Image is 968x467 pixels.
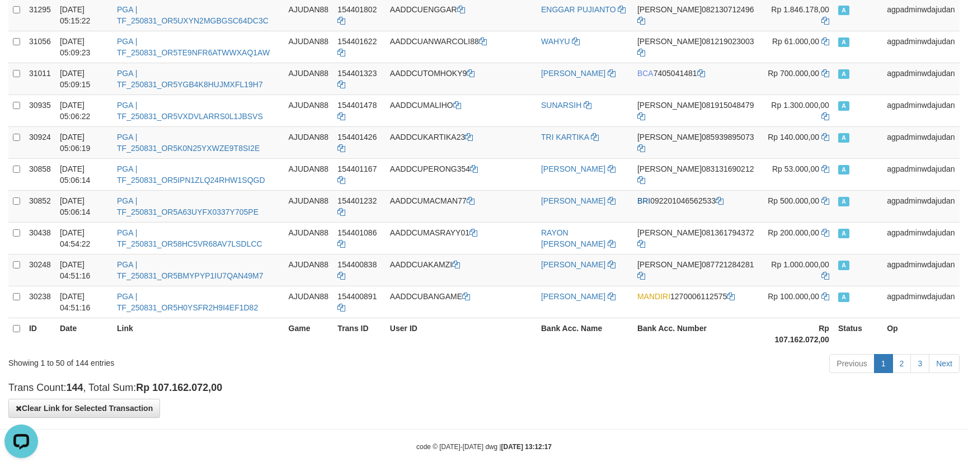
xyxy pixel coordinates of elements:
[633,95,763,126] td: 081915048479
[882,31,960,63] td: agpadminwdajudan
[838,6,849,15] span: Approved - Marked by agpadminwdajudan
[117,292,258,312] a: PGA | TF_250831_OR5H0YSFR2H9I4EF1D82
[633,318,763,350] th: Bank Acc. Number
[637,37,702,46] span: [PERSON_NAME]
[882,190,960,222] td: agpadminwdajudan
[55,318,112,350] th: Date
[25,254,55,286] td: 30248
[25,31,55,63] td: 31056
[386,63,537,95] td: AADDCUTOMHOKY9
[882,126,960,158] td: agpadminwdajudan
[4,4,38,38] button: Open LiveChat chat widget
[882,95,960,126] td: agpadminwdajudan
[25,190,55,222] td: 30852
[136,382,222,393] strong: Rp 107.162.072,00
[768,228,819,237] span: Rp 200.000,00
[768,69,819,78] span: Rp 700.000,00
[537,318,633,350] th: Bank Acc. Name
[771,260,829,269] span: Rp 1.000.000,00
[386,190,537,222] td: AADDCUMACMAN77
[637,228,702,237] span: [PERSON_NAME]
[768,133,819,141] span: Rp 140.000,00
[637,101,702,110] span: [PERSON_NAME]
[117,69,263,89] a: PGA | TF_250831_OR5YGB4K8HUJMXFL19H7
[117,5,269,25] a: PGA | TF_250831_OR5UXYN2MGBGSC64DC3C
[333,158,386,190] td: 154401167
[838,37,849,47] span: Approved - Marked by agpadminwdajudan
[541,260,605,269] a: [PERSON_NAME]
[882,286,960,318] td: agpadminwdajudan
[541,133,589,141] a: TRI KARTIKA
[117,133,260,153] a: PGA | TF_250831_OR5K0N25YXWZE9T8SI2E
[892,354,911,373] a: 2
[117,196,259,216] a: PGA | TF_250831_OR5A63UYFX0337Y705PE
[117,37,270,57] a: PGA | TF_250831_OR5TE9NFR6ATWWXAQ1AW
[55,63,112,95] td: [DATE] 05:09:15
[25,286,55,318] td: 30238
[386,222,537,254] td: AADDCUMASRAYY01
[772,37,819,46] span: Rp 61.000,00
[8,399,160,418] button: Clear Link for Selected Transaction
[882,222,960,254] td: agpadminwdajudan
[838,293,849,302] span: Approved - Marked by agpadminwdajudan
[874,354,893,373] a: 1
[386,286,537,318] td: AADDCUBANGAME
[112,318,284,350] th: Link
[386,254,537,286] td: AADDCUAKAMZI
[25,158,55,190] td: 30858
[775,324,829,344] strong: Rp 107.162.072,00
[333,31,386,63] td: 154401622
[541,5,616,14] a: ENGGAR PUJIANTO
[284,158,333,190] td: AJUDAN88
[637,133,702,141] span: [PERSON_NAME]
[772,164,819,173] span: Rp 53.000,00
[838,197,849,206] span: Approved - Marked by agpadminwdajudan
[637,196,650,205] span: BRI
[333,222,386,254] td: 154401086
[117,260,263,280] a: PGA | TF_250831_OR5BMYPYP1IU7QAN49M7
[768,196,819,205] span: Rp 500.000,00
[25,63,55,95] td: 31011
[333,63,386,95] td: 154401323
[633,63,763,95] td: 7405041481
[55,286,112,318] td: [DATE] 04:51:16
[386,31,537,63] td: AADDCUANWARCOLI88
[838,69,849,79] span: Approved - Marked by agpadminwdajudan
[771,5,829,14] span: Rp 1.846.178,00
[838,101,849,111] span: Approved - Marked by agpadminwdajudan
[633,286,763,318] td: 1270006112575
[838,133,849,143] span: Approved - Marked by agpadminwdajudan
[838,261,849,270] span: Approved - Marked by agpadminwdajudan
[633,158,763,190] td: 083131690212
[637,260,702,269] span: [PERSON_NAME]
[117,101,263,121] a: PGA | TF_250831_OR5VXDVLARRS0L1JBSVS
[929,354,960,373] a: Next
[386,126,537,158] td: AADDCUKARTIKA23
[637,69,654,78] span: BCA
[284,63,333,95] td: AJUDAN88
[882,63,960,95] td: agpadminwdajudan
[386,95,537,126] td: AADDCUMALIHO
[284,318,333,350] th: Game
[882,158,960,190] td: agpadminwdajudan
[333,190,386,222] td: 154401232
[55,254,112,286] td: [DATE] 04:51:16
[771,101,829,110] span: Rp 1.300.000,00
[882,254,960,286] td: agpadminwdajudan
[829,354,874,373] a: Previous
[633,254,763,286] td: 087721284281
[541,101,581,110] a: SUNARSIH
[55,31,112,63] td: [DATE] 05:09:23
[284,190,333,222] td: AJUDAN88
[637,164,702,173] span: [PERSON_NAME]
[55,222,112,254] td: [DATE] 04:54:22
[386,158,537,190] td: AADDCUPERONG354
[284,95,333,126] td: AJUDAN88
[541,228,605,248] a: RAYON [PERSON_NAME]
[333,254,386,286] td: 154400838
[637,292,670,301] span: MANDIRI
[8,353,395,369] div: Showing 1 to 50 of 144 entries
[25,222,55,254] td: 30438
[386,318,537,350] th: User ID
[284,254,333,286] td: AJUDAN88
